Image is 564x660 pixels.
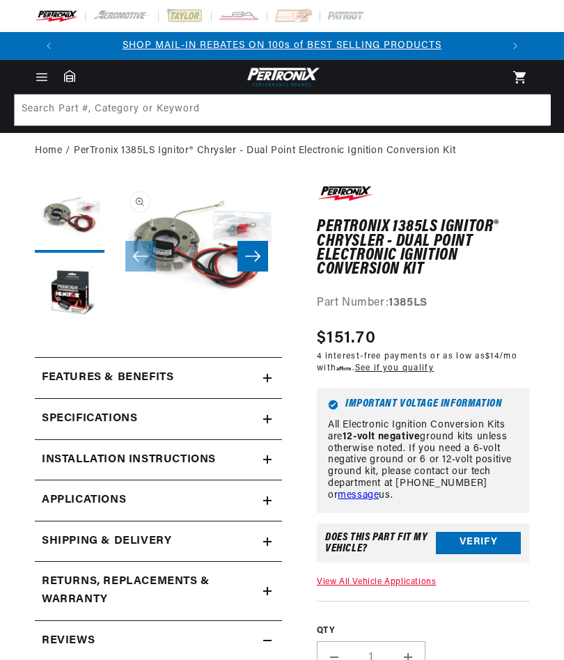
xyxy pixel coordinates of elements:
a: Applications [35,480,282,521]
a: See if you qualify - Learn more about Affirm Financing (opens in modal) [355,364,434,372]
h2: Installation instructions [42,451,216,469]
h1: PerTronix 1385LS Ignitor® Chrysler - Dual Point Electronic Ignition Conversion Kit [317,220,529,277]
button: Slide left [125,241,156,272]
span: Affirm [336,364,352,371]
span: $14 [485,352,499,361]
div: Part Number: [317,294,529,313]
a: View All Vehicle Applications [317,578,436,586]
nav: breadcrumbs [35,143,529,159]
span: $151.70 [317,326,376,351]
button: Verify [436,532,521,554]
span: Applications [42,492,126,510]
summary: Returns, Replacements & Warranty [35,562,282,620]
h2: Specifications [42,410,137,428]
a: message [338,490,379,501]
button: Search Part #, Category or Keyword [519,95,549,125]
strong: 12-volt negative [343,432,421,442]
a: PerTronix 1385LS Ignitor® Chrysler - Dual Point Electronic Ignition Conversion Kit [74,143,455,159]
a: Garage: 0 item(s) [64,70,75,82]
img: Pertronix [244,65,320,88]
summary: Specifications [35,399,282,439]
a: Home [35,143,62,159]
div: Does This part fit My vehicle? [325,532,436,554]
button: Load image 1 in gallery view [35,183,104,253]
p: All Electronic Ignition Conversion Kits are ground kits unless otherwise noted. If you need a 6-v... [328,420,518,502]
h2: Features & Benefits [42,369,173,387]
button: Load image 2 in gallery view [35,260,104,329]
h2: Returns, Replacements & Warranty [42,573,228,608]
summary: Installation instructions [35,440,282,480]
h6: Important Voltage Information [328,400,518,410]
button: Translation missing: en.sections.announcements.previous_announcement [35,32,63,60]
h2: Reviews [42,632,95,650]
button: Slide right [237,241,268,272]
div: 1 of 2 [63,38,501,54]
summary: Menu [26,70,57,85]
summary: Shipping & Delivery [35,521,282,562]
strong: 1385LS [389,297,428,308]
summary: Features & Benefits [35,358,282,398]
input: Search Part #, Category or Keyword [15,95,551,125]
div: Announcement [63,38,501,54]
label: QTY [317,625,529,637]
h2: Shipping & Delivery [42,533,171,551]
a: SHOP MAIL-IN REBATES ON 100s of BEST SELLING PRODUCTS [123,40,441,51]
p: 4 interest-free payments or as low as /mo with . [317,351,529,375]
button: Translation missing: en.sections.announcements.next_announcement [501,32,529,60]
media-gallery: Gallery Viewer [35,183,282,329]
